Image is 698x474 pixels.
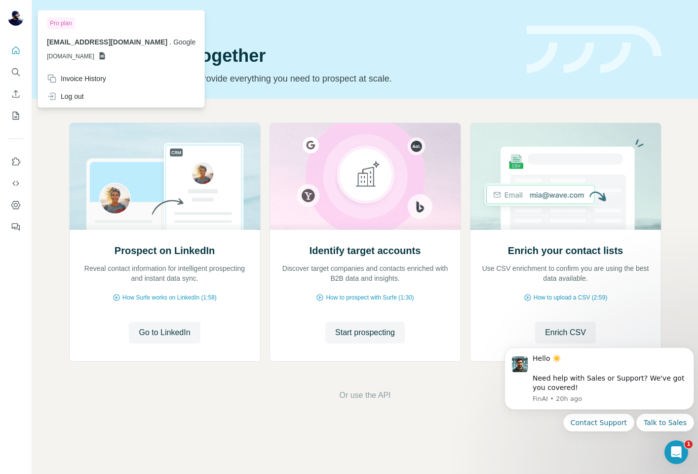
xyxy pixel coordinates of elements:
div: Log out [47,91,84,101]
span: [EMAIL_ADDRESS][DOMAIN_NAME] [47,38,167,46]
p: Reveal contact information for intelligent prospecting and instant data sync. [79,263,250,283]
span: How Surfe works on LinkedIn (1:58) [122,293,217,302]
button: Use Surfe on LinkedIn [8,153,24,171]
span: Start prospecting [335,327,395,339]
img: Avatar [8,10,24,26]
button: Start prospecting [325,322,405,344]
iframe: Intercom notifications message [501,335,698,469]
h2: Prospect on LinkedIn [115,244,215,258]
button: Use Surfe API [8,174,24,192]
button: Go to LinkedIn [129,322,200,344]
button: Feedback [8,218,24,236]
button: My lists [8,107,24,125]
button: Enrich CSV [535,322,596,344]
h2: Identify target accounts [310,244,421,258]
div: Pro plan [47,17,75,29]
span: How to prospect with Surfe (1:30) [326,293,414,302]
img: banner [527,26,661,74]
button: Or use the API [339,389,390,401]
p: Use CSV enrichment to confirm you are using the best data available. [480,263,651,283]
p: Discover target companies and contacts enriched with B2B data and insights. [280,263,451,283]
span: [DOMAIN_NAME] [47,52,94,61]
span: How to upload a CSV (2:59) [534,293,607,302]
div: Invoice History [47,74,106,84]
button: Dashboard [8,196,24,214]
button: Search [8,63,24,81]
span: . [169,38,171,46]
span: Go to LinkedIn [139,327,190,339]
span: Google [173,38,195,46]
button: Enrich CSV [8,85,24,103]
button: Quick start [8,42,24,59]
iframe: Intercom live chat [664,440,688,464]
img: Prospect on LinkedIn [69,123,261,230]
h2: Enrich your contact lists [508,244,623,258]
span: 1 [685,440,693,448]
img: Enrich your contact lists [470,123,661,230]
p: Pick your starting point and we’ll provide everything you need to prospect at scale. [69,72,515,86]
span: Enrich CSV [545,327,586,339]
div: Quick start [69,18,515,28]
img: Identify target accounts [270,123,461,230]
h1: Let’s prospect together [69,46,515,66]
